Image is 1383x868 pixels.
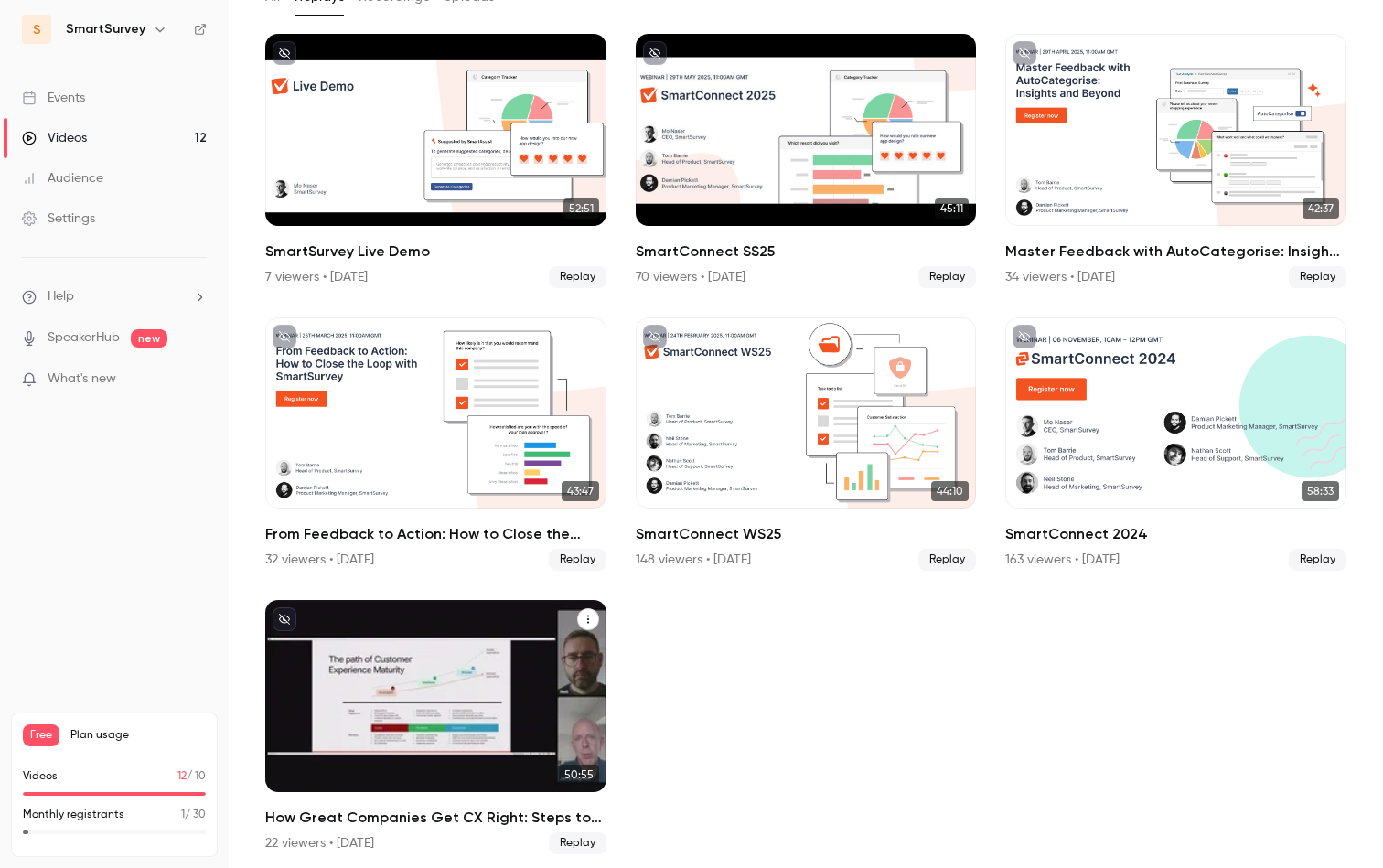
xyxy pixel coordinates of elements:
[265,317,606,572] li: From Feedback to Action: How to Close the Loop with SmartSurvey
[562,481,599,501] span: 43:47
[66,20,145,38] h6: SmartSurvey
[918,266,976,288] span: Replay
[643,41,667,65] button: unpublished
[181,809,185,820] span: 1
[549,832,606,854] span: Replay
[273,41,296,65] button: unpublished
[22,129,87,147] div: Videos
[636,317,977,572] li: SmartConnect WS25
[643,325,667,348] button: unpublished
[23,724,59,746] span: Free
[1289,549,1346,571] span: Replay
[636,268,745,286] div: 70 viewers • [DATE]
[265,834,374,852] div: 22 viewers • [DATE]
[636,551,751,569] div: 148 viewers • [DATE]
[636,241,977,263] h2: SmartConnect SS25
[177,768,206,785] p: / 10
[265,807,606,829] h2: How Great Companies Get CX Right: Steps to Build and Measure What Really Matters
[265,34,1346,854] ul: Videos
[23,768,58,785] p: Videos
[636,523,977,545] h2: SmartConnect WS25
[265,241,606,263] h2: SmartSurvey Live Demo
[177,771,187,782] span: 12
[22,89,85,107] div: Events
[1005,551,1120,569] div: 163 viewers • [DATE]
[22,169,103,188] div: Audience
[265,34,606,288] li: SmartSurvey Live Demo
[265,600,606,854] li: How Great Companies Get CX Right: Steps to Build and Measure What Really Matters
[23,807,124,823] p: Monthly registrants
[181,807,206,823] p: / 30
[1005,317,1346,572] a: 58:33SmartConnect 2024163 viewers • [DATE]Replay
[559,765,599,785] span: 50:55
[22,209,95,228] div: Settings
[1303,198,1339,219] span: 42:37
[265,268,368,286] div: 7 viewers • [DATE]
[265,600,606,854] a: 50:55How Great Companies Get CX Right: Steps to Build and Measure What Really Matters22 viewers •...
[1005,241,1346,263] h2: Master Feedback with AutoCategorise: Insights and Beyond
[48,370,116,389] span: What's new
[185,371,207,388] iframe: Noticeable Trigger
[265,551,374,569] div: 32 viewers • [DATE]
[1013,325,1036,348] button: unpublished
[931,481,969,501] span: 44:10
[636,317,977,572] a: 44:10SmartConnect WS25148 viewers • [DATE]Replay
[265,34,606,288] a: 52:51SmartSurvey Live Demo7 viewers • [DATE]Replay
[549,549,606,571] span: Replay
[935,198,969,219] span: 45:11
[48,287,74,306] span: Help
[131,329,167,348] span: new
[636,34,977,288] a: 45:11SmartConnect SS2570 viewers • [DATE]Replay
[70,728,206,743] span: Plan usage
[918,549,976,571] span: Replay
[273,325,296,348] button: unpublished
[265,317,606,572] a: 43:47From Feedback to Action: How to Close the Loop with SmartSurvey32 viewers • [DATE]Replay
[48,328,120,348] a: SpeakerHub
[1289,266,1346,288] span: Replay
[1302,481,1339,501] span: 58:33
[33,20,41,39] span: S
[1005,34,1346,288] a: 42:37Master Feedback with AutoCategorise: Insights and Beyond34 viewers • [DATE]Replay
[549,266,606,288] span: Replay
[1013,41,1036,65] button: unpublished
[1005,34,1346,288] li: Master Feedback with AutoCategorise: Insights and Beyond
[1005,317,1346,572] li: SmartConnect 2024
[22,287,207,306] li: help-dropdown-opener
[265,523,606,545] h2: From Feedback to Action: How to Close the Loop with SmartSurvey
[273,607,296,631] button: unpublished
[1005,268,1115,286] div: 34 viewers • [DATE]
[563,198,599,219] span: 52:51
[1005,523,1346,545] h2: SmartConnect 2024
[636,34,977,288] li: SmartConnect SS25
